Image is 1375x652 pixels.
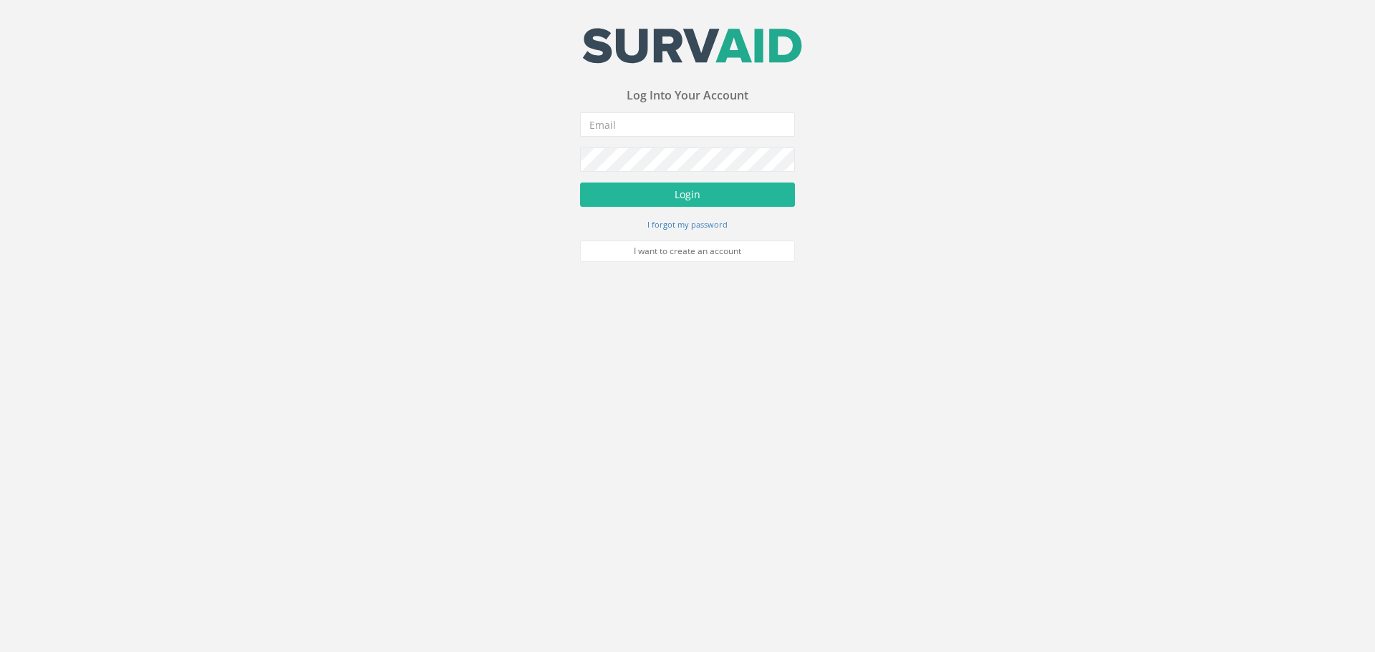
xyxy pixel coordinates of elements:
button: Login [580,183,795,208]
a: I forgot my password [647,218,728,231]
small: I forgot my password [647,220,728,230]
a: I want to create an account [580,241,795,263]
h3: Log Into Your Account [580,90,795,103]
input: Email [580,113,795,137]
